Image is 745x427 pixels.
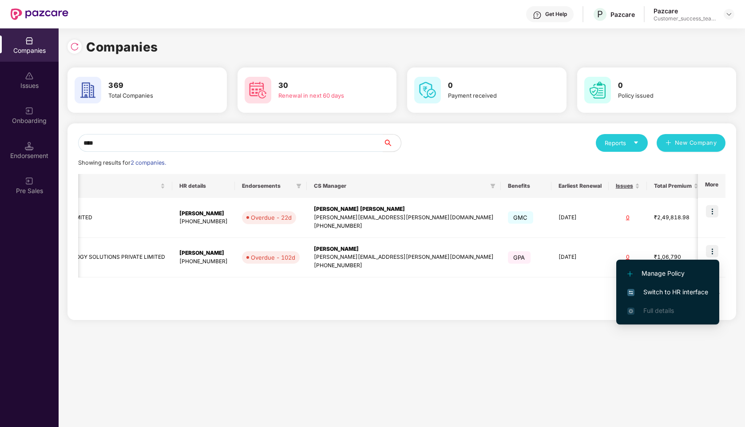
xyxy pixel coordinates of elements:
[618,80,712,91] h3: 0
[706,205,718,217] img: icon
[627,271,633,277] img: svg+xml;base64,PHN2ZyB4bWxucz0iaHR0cDovL3d3dy53My5vcmcvMjAwMC9zdmciIHdpZHRoPSIxMi4yMDEiIGhlaWdodD...
[70,42,79,51] img: svg+xml;base64,PHN2ZyBpZD0iUmVsb2FkLTMyeDMyIiB4bWxucz0iaHR0cDovL3d3dy53My5vcmcvMjAwMC9zdmciIHdpZH...
[278,80,372,91] h3: 30
[448,91,542,100] div: Payment received
[618,91,712,100] div: Policy issued
[654,7,716,15] div: Pazcare
[616,182,633,190] span: Issues
[314,182,487,190] span: CS Manager
[86,37,158,57] h1: Companies
[488,181,497,191] span: filter
[551,198,609,238] td: [DATE]
[647,174,705,198] th: Total Premium
[25,36,34,45] img: svg+xml;base64,PHN2ZyBpZD0iQ29tcGFuaWVzIiB4bWxucz0iaHR0cDovL3d3dy53My5vcmcvMjAwMC9zdmciIHdpZHRoPS...
[179,210,228,218] div: [PERSON_NAME]
[654,15,716,22] div: Customer_success_team_lead
[610,10,635,19] div: Pazcare
[654,213,698,222] div: ₹2,49,818.98
[11,8,68,20] img: New Pazcare Logo
[657,134,725,152] button: plusNew Company
[251,253,295,262] div: Overdue - 102d
[490,183,495,189] span: filter
[25,177,34,186] img: svg+xml;base64,PHN2ZyB3aWR0aD0iMjAiIGhlaWdodD0iMjAiIHZpZXdCb3g9IjAgMCAyMCAyMCIgZmlsbD0ibm9uZSIgeG...
[278,91,372,100] div: Renewal in next 60 days
[172,174,235,198] th: HR details
[314,213,494,222] div: [PERSON_NAME][EMAIL_ADDRESS][PERSON_NAME][DOMAIN_NAME]
[627,308,634,315] img: svg+xml;base64,PHN2ZyB4bWxucz0iaHR0cDovL3d3dy53My5vcmcvMjAwMC9zdmciIHdpZHRoPSIxNi4zNjMiIGhlaWdodD...
[251,213,292,222] div: Overdue - 22d
[643,307,674,314] span: Full details
[545,11,567,18] div: Get Help
[414,77,441,103] img: svg+xml;base64,PHN2ZyB4bWxucz0iaHR0cDovL3d3dy53My5vcmcvMjAwMC9zdmciIHdpZHRoPSI2MCIgaGVpZ2h0PSI2MC...
[108,80,202,91] h3: 369
[698,174,725,198] th: More
[75,77,101,103] img: svg+xml;base64,PHN2ZyB4bWxucz0iaHR0cDovL3d3dy53My5vcmcvMjAwMC9zdmciIHdpZHRoPSI2MCIgaGVpZ2h0PSI2MC...
[448,80,542,91] h3: 0
[314,245,494,253] div: [PERSON_NAME]
[245,77,271,103] img: svg+xml;base64,PHN2ZyB4bWxucz0iaHR0cDovL3d3dy53My5vcmcvMjAwMC9zdmciIHdpZHRoPSI2MCIgaGVpZ2h0PSI2MC...
[508,211,533,224] span: GMC
[296,183,301,189] span: filter
[108,91,202,100] div: Total Companies
[609,174,647,198] th: Issues
[314,205,494,213] div: [PERSON_NAME] [PERSON_NAME]
[294,181,303,191] span: filter
[605,138,639,147] div: Reports
[314,222,494,230] div: [PHONE_NUMBER]
[314,253,494,261] div: [PERSON_NAME][EMAIL_ADDRESS][PERSON_NAME][DOMAIN_NAME]
[179,217,228,226] div: [PHONE_NUMBER]
[25,142,34,150] img: svg+xml;base64,PHN2ZyB3aWR0aD0iMTQuNSIgaGVpZ2h0PSIxNC41IiB2aWV3Qm94PSIwIDAgMTYgMTYiIGZpbGw9Im5vbm...
[25,71,34,80] img: svg+xml;base64,PHN2ZyBpZD0iSXNzdWVzX2Rpc2FibGVkIiB4bWxucz0iaHR0cDovL3d3dy53My5vcmcvMjAwMC9zdmciIH...
[383,139,401,146] span: search
[616,213,640,222] div: 0
[627,287,708,297] span: Switch to HR interface
[314,261,494,270] div: [PHONE_NUMBER]
[508,251,531,264] span: GPA
[501,174,551,198] th: Benefits
[551,238,609,278] td: [DATE]
[533,11,542,20] img: svg+xml;base64,PHN2ZyBpZD0iSGVscC0zMngzMiIgeG1sbnM9Imh0dHA6Ly93d3cudzMub3JnLzIwMDAvc3ZnIiB3aWR0aD...
[584,77,611,103] img: svg+xml;base64,PHN2ZyB4bWxucz0iaHR0cDovL3d3dy53My5vcmcvMjAwMC9zdmciIHdpZHRoPSI2MCIgaGVpZ2h0PSI2MC...
[383,134,401,152] button: search
[675,138,717,147] span: New Company
[597,9,603,20] span: P
[242,182,293,190] span: Endorsements
[78,159,166,166] span: Showing results for
[551,174,609,198] th: Earliest Renewal
[654,182,692,190] span: Total Premium
[666,140,671,147] span: plus
[627,289,634,296] img: svg+xml;base64,PHN2ZyB4bWxucz0iaHR0cDovL3d3dy53My5vcmcvMjAwMC9zdmciIHdpZHRoPSIxNiIgaGVpZ2h0PSIxNi...
[627,269,708,278] span: Manage Policy
[633,140,639,146] span: caret-down
[725,11,733,18] img: svg+xml;base64,PHN2ZyBpZD0iRHJvcGRvd24tMzJ4MzIiIHhtbG5zPSJodHRwOi8vd3d3LnczLm9yZy8yMDAwL3N2ZyIgd2...
[25,107,34,115] img: svg+xml;base64,PHN2ZyB3aWR0aD0iMjAiIGhlaWdodD0iMjAiIHZpZXdCb3g9IjAgMCAyMCAyMCIgZmlsbD0ibm9uZSIgeG...
[179,257,228,266] div: [PHONE_NUMBER]
[706,245,718,257] img: icon
[131,159,166,166] span: 2 companies.
[179,249,228,257] div: [PERSON_NAME]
